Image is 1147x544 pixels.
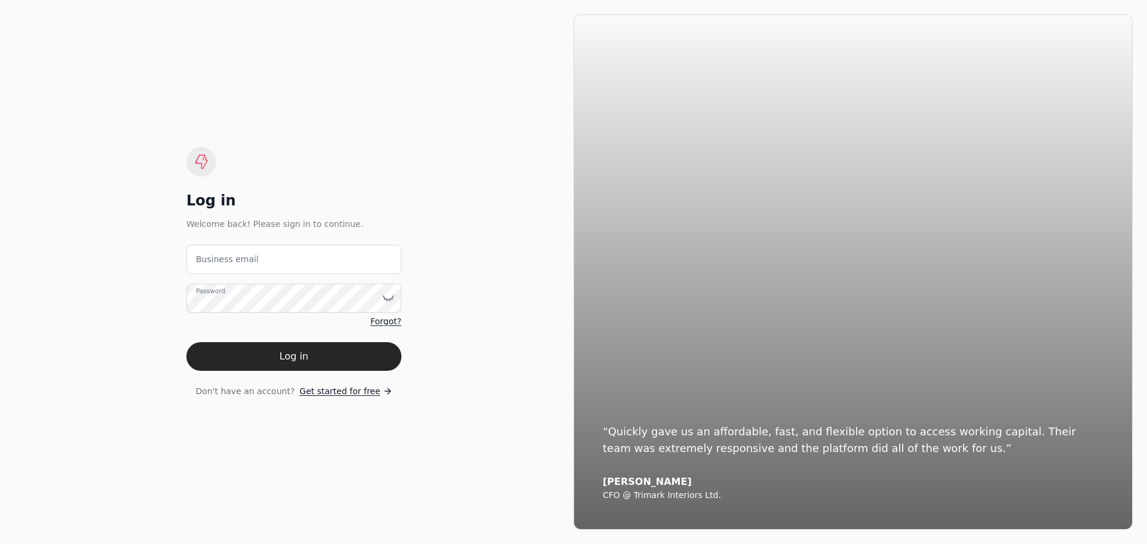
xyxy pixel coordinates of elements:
label: Business email [196,253,259,266]
div: [PERSON_NAME] [603,476,1103,488]
div: Welcome back! Please sign in to continue. [186,217,401,230]
div: Log in [186,191,401,210]
a: Forgot? [370,315,401,328]
span: Get started for free [299,385,380,398]
label: Password [196,286,225,296]
div: “Quickly gave us an affordable, fast, and flexible option to access working capital. Their team w... [603,423,1103,457]
div: CFO @ Trimark Interiors Ltd. [603,490,1103,501]
a: Get started for free [299,385,392,398]
span: Don't have an account? [195,385,295,398]
button: Log in [186,342,401,371]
